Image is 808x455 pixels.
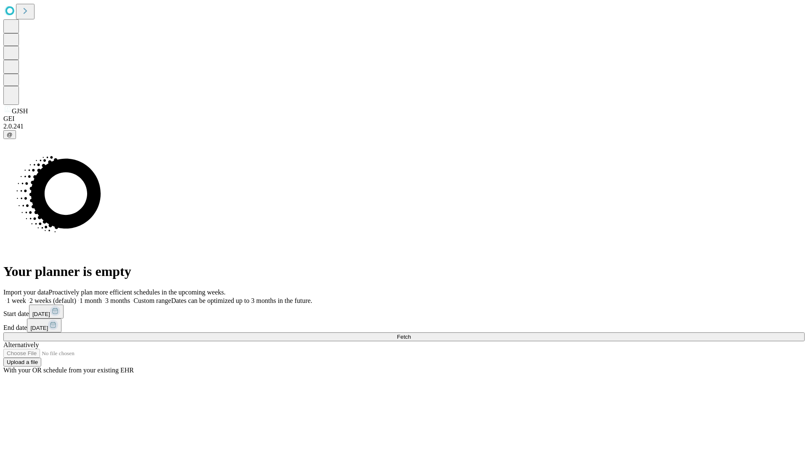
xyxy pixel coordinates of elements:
span: [DATE] [32,311,50,317]
span: With your OR schedule from your existing EHR [3,367,134,374]
div: GEI [3,115,805,123]
span: 2 weeks (default) [29,297,76,304]
div: End date [3,318,805,332]
button: [DATE] [29,305,64,318]
span: @ [7,131,13,138]
span: Proactively plan more efficient schedules in the upcoming weeks. [49,289,226,296]
span: Import your data [3,289,49,296]
button: @ [3,130,16,139]
span: Custom range [133,297,171,304]
button: Fetch [3,332,805,341]
h1: Your planner is empty [3,264,805,279]
span: Fetch [397,334,411,340]
span: 1 month [80,297,102,304]
button: Upload a file [3,358,41,367]
span: 1 week [7,297,26,304]
span: [DATE] [30,325,48,331]
span: Dates can be optimized up to 3 months in the future. [171,297,312,304]
span: Alternatively [3,341,39,348]
button: [DATE] [27,318,61,332]
span: 3 months [105,297,130,304]
div: Start date [3,305,805,318]
div: 2.0.241 [3,123,805,130]
span: GJSH [12,107,28,115]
